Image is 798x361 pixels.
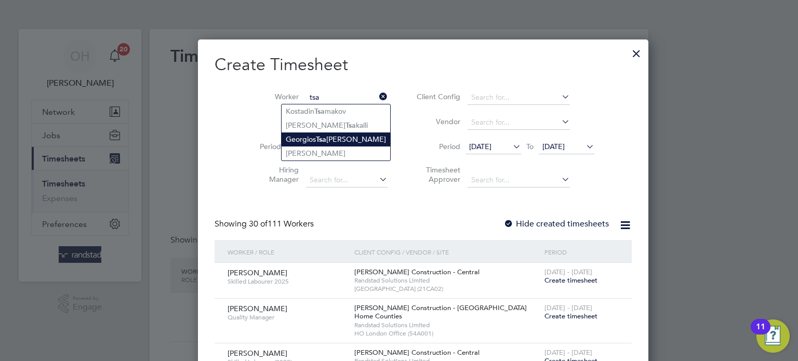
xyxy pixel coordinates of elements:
[414,165,460,184] label: Timesheet Approver
[468,115,570,130] input: Search for...
[215,54,632,76] h2: Create Timesheet
[306,173,388,188] input: Search for...
[249,219,314,229] span: 111 Workers
[542,142,565,151] span: [DATE]
[352,240,542,264] div: Client Config / Vendor / Site
[228,304,287,313] span: [PERSON_NAME]
[354,268,480,276] span: [PERSON_NAME] Construction - Central
[215,219,316,230] div: Showing
[249,219,268,229] span: 30 of
[282,104,390,118] li: Kostadin makov
[468,90,570,105] input: Search for...
[228,349,287,358] span: [PERSON_NAME]
[542,240,621,264] div: Period
[252,92,299,101] label: Worker
[544,276,597,285] span: Create timesheet
[544,312,597,320] span: Create timesheet
[228,313,347,322] span: Quality Manager
[354,276,539,285] span: Randstad Solutions Limited
[252,142,299,151] label: Period Type
[544,348,592,357] span: [DATE] - [DATE]
[228,268,287,277] span: [PERSON_NAME]
[523,140,537,153] span: To
[414,92,460,101] label: Client Config
[756,327,765,340] div: 11
[225,240,352,264] div: Worker / Role
[756,319,790,353] button: Open Resource Center, 11 new notifications
[306,90,388,105] input: Search for...
[354,329,539,338] span: HO London Office (54A001)
[282,118,390,132] li: [PERSON_NAME] kalli
[468,173,570,188] input: Search for...
[414,142,460,151] label: Period
[282,146,390,160] li: [PERSON_NAME]
[354,321,539,329] span: Randstad Solutions Limited
[228,277,347,286] span: Skilled Labourer 2025
[503,219,609,229] label: Hide created timesheets
[469,142,491,151] span: [DATE]
[354,303,527,321] span: [PERSON_NAME] Construction - [GEOGRAPHIC_DATA] Home Counties
[354,348,480,357] span: [PERSON_NAME] Construction - Central
[544,303,592,312] span: [DATE] - [DATE]
[544,268,592,276] span: [DATE] - [DATE]
[314,107,325,116] b: Tsa
[282,132,390,146] li: Georgios [PERSON_NAME]
[414,117,460,126] label: Vendor
[354,285,539,293] span: [GEOGRAPHIC_DATA] (21CA02)
[316,135,326,144] b: Tsa
[345,121,356,130] b: Tsa
[252,165,299,184] label: Hiring Manager
[252,117,299,126] label: Site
